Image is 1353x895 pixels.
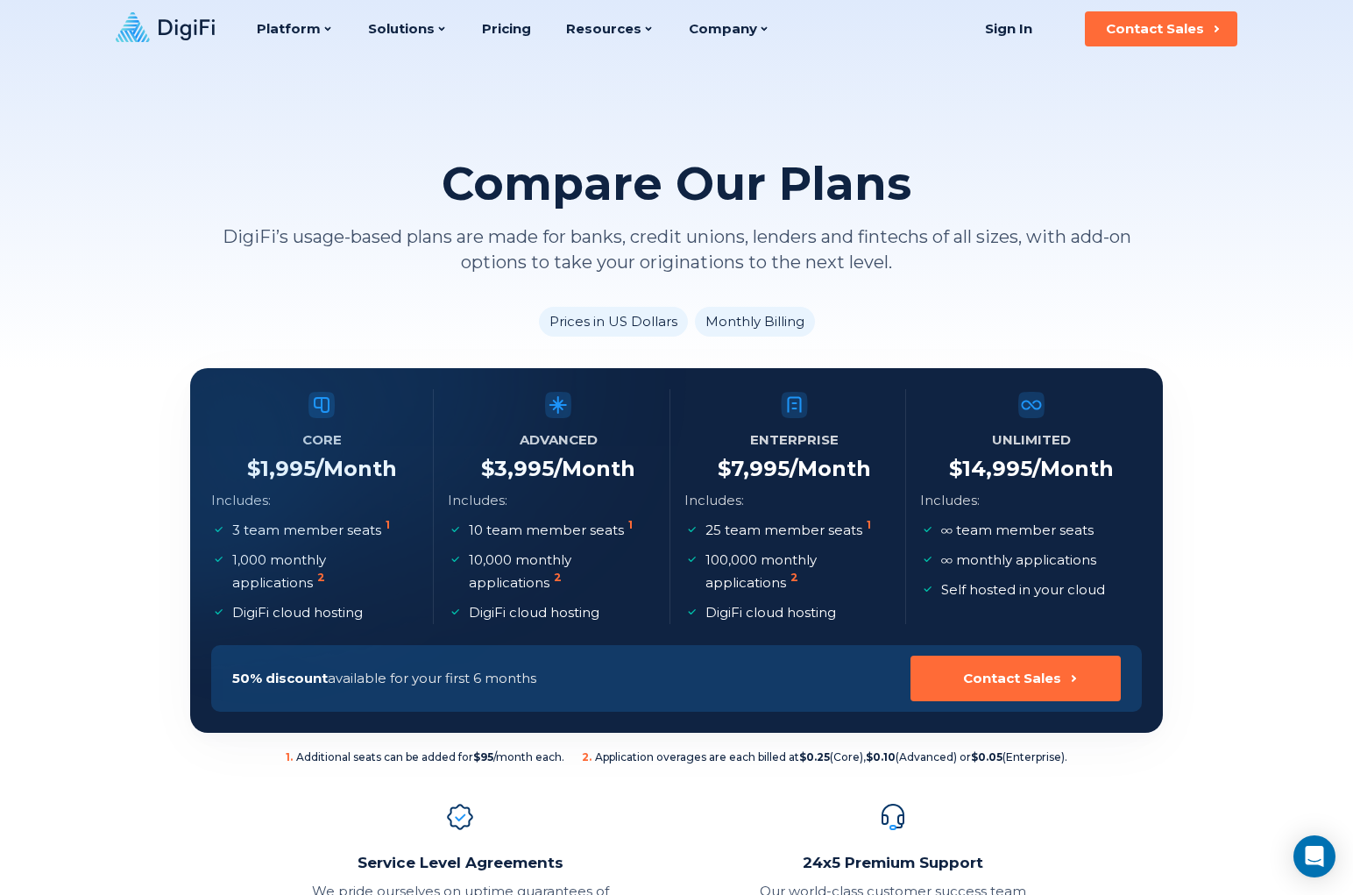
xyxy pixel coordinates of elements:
[554,456,635,481] span: /Month
[286,750,564,764] span: Additional seats can be added for /month each.
[232,670,328,686] span: 50% discount
[941,579,1105,601] p: Self hosted in your cloud
[539,307,688,337] li: Prices in US Dollars
[790,571,798,584] sup: 2
[718,456,871,482] h4: $ 7,995
[941,549,1096,572] p: monthly applications
[1085,11,1237,46] button: Contact Sales
[628,518,633,531] sup: 1
[705,549,889,594] p: 100,000 monthly applications
[799,750,830,764] b: $0.25
[992,428,1071,452] h5: Unlimited
[1293,835,1335,877] div: Open Intercom Messenger
[232,601,363,624] p: DigiFi cloud hosting
[941,519,1094,542] p: team member seats
[286,750,293,764] sup: 1 .
[963,670,1061,687] div: Contact Sales
[920,489,980,512] p: Includes:
[190,224,1163,275] p: DigiFi’s usage-based plans are made for banks, credit unions, lenders and fintechs of all sizes, ...
[386,518,390,531] sup: 1
[790,456,871,481] span: /Month
[738,852,1048,873] h2: 24x5 Premium Support
[866,750,896,764] b: $0.10
[582,750,591,764] sup: 2 .
[442,158,911,210] h2: Compare Our Plans
[910,656,1121,701] button: Contact Sales
[963,11,1053,46] a: Sign In
[473,750,493,764] b: $95
[705,601,836,624] p: DigiFi cloud hosting
[1032,456,1114,481] span: /Month
[232,549,415,594] p: 1,000 monthly applications
[684,489,744,512] p: Includes:
[469,601,599,624] p: DigiFi cloud hosting
[469,519,636,542] p: 10 team member seats
[949,456,1114,482] h4: $ 14,995
[750,428,839,452] h5: Enterprise
[1106,20,1204,38] div: Contact Sales
[469,549,652,594] p: 10,000 monthly applications
[867,518,871,531] sup: 1
[232,667,536,690] p: available for your first 6 months
[695,307,815,337] li: Monthly Billing
[305,852,615,873] h2: Service Level Agreements
[481,456,635,482] h4: $ 3,995
[317,571,325,584] sup: 2
[971,750,1002,764] b: $0.05
[520,428,598,452] h5: Advanced
[705,519,875,542] p: 25 team member seats
[554,571,562,584] sup: 2
[582,750,1067,764] span: Application overages are each billed at (Core), (Advanced) or (Enterprise).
